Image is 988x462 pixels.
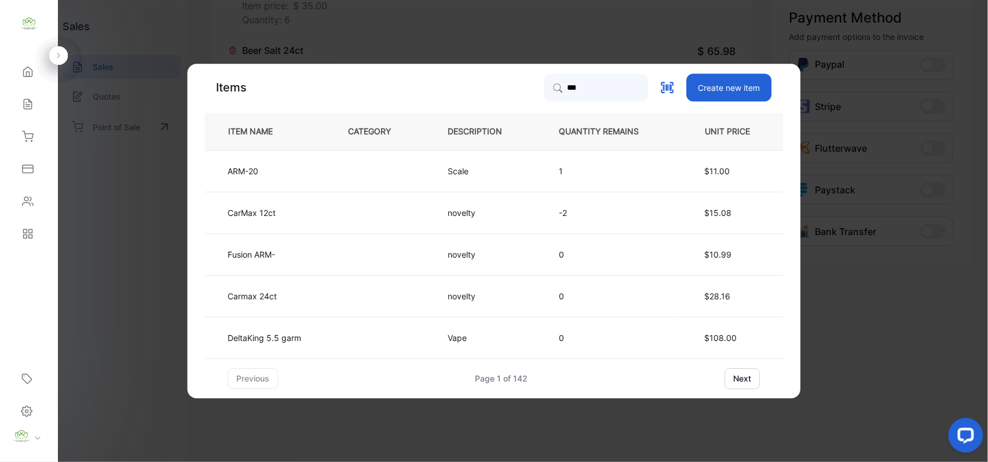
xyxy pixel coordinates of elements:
p: 1 [559,165,658,177]
span: $10.99 [705,250,732,259]
button: previous [228,368,279,389]
span: $15.08 [705,208,732,218]
p: CATEGORY [349,126,410,138]
p: Carmax 24ct [228,290,277,302]
p: novelty [448,248,479,261]
p: novelty [448,207,479,219]
p: ITEM NAME [224,126,292,138]
p: Vape [448,332,479,344]
span: $108.00 [705,333,737,343]
p: Scale [448,165,479,177]
p: 0 [559,290,658,302]
p: QUANTITY REMAINS [559,126,658,138]
iframe: LiveChat chat widget [939,413,988,462]
button: next [725,368,760,389]
p: DeltaKing 5.5 garm [228,332,302,344]
p: 0 [559,332,658,344]
p: ARM-20 [228,165,265,177]
p: CarMax 12ct [228,207,276,219]
p: Items [217,79,247,96]
p: novelty [448,290,479,302]
img: logo [20,15,38,32]
div: Page 1 of 142 [475,372,528,384]
button: Create new item [687,74,772,101]
p: DESCRIPTION [448,126,521,138]
p: UNIT PRICE [696,126,764,138]
p: 0 [559,248,658,261]
p: -2 [559,207,658,219]
p: Fusion ARM- [228,248,276,261]
img: profile [13,428,30,445]
span: $28.16 [705,291,731,301]
span: $11.00 [705,166,730,176]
